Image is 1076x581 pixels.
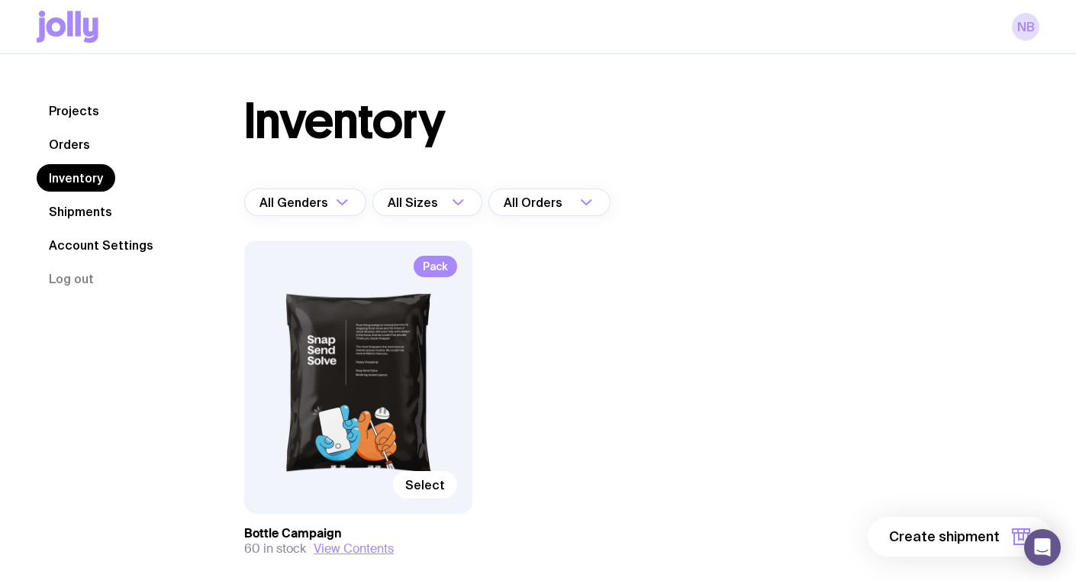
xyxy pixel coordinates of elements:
h3: Bottle Campaign [244,526,472,541]
a: Account Settings [37,231,166,259]
div: Search for option [372,189,482,216]
a: NB [1012,13,1039,40]
span: All Orders [504,189,565,216]
button: Create shipment [868,517,1052,557]
span: All Genders [259,189,331,216]
a: Inventory [37,164,115,192]
span: All Sizes [388,189,441,216]
span: 60 in stock [244,541,306,557]
span: Pack [414,256,457,277]
input: Search for option [565,189,575,216]
button: Log out [37,265,106,292]
a: Orders [37,131,102,158]
h1: Inventory [244,97,445,146]
input: Search for option [441,189,447,216]
a: Shipments [37,198,124,225]
a: Projects [37,97,111,124]
div: Open Intercom Messenger [1024,529,1061,566]
span: Select [405,477,445,492]
div: Search for option [244,189,366,216]
button: View Contents [314,541,394,557]
div: Search for option [488,189,610,216]
span: Create shipment [889,528,1000,546]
